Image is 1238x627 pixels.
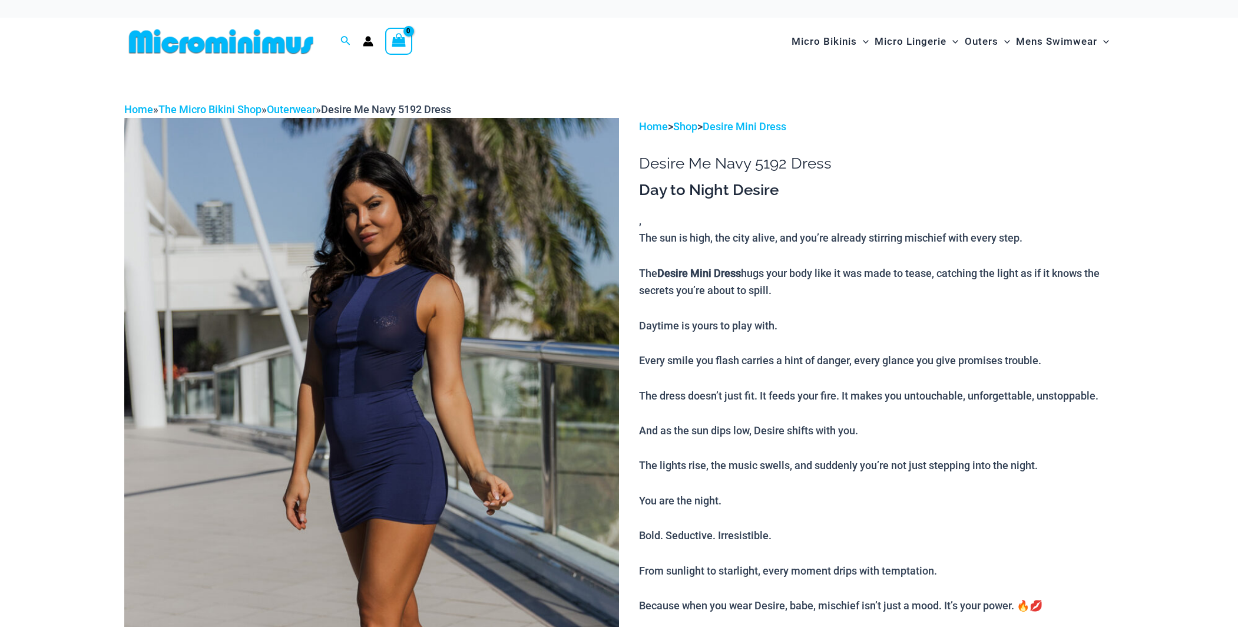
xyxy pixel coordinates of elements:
span: Micro Bikinis [792,27,857,57]
span: Desire Me Navy 5192 Dress [321,103,451,115]
a: Outerwear [267,103,316,115]
span: Micro Lingerie [875,27,946,57]
span: Menu Toggle [857,27,869,57]
span: Outers [965,27,998,57]
a: Micro LingerieMenu ToggleMenu Toggle [872,24,961,60]
p: The sun is high, the city alive, and you’re already stirring mischief with every step. The hugs y... [639,229,1114,614]
img: MM SHOP LOGO FLAT [124,28,318,55]
a: Home [639,120,668,133]
a: Search icon link [340,34,351,49]
span: Mens Swimwear [1016,27,1097,57]
a: Account icon link [363,36,373,47]
span: » » » [124,103,451,115]
div: , [639,180,1114,615]
span: Menu Toggle [998,27,1010,57]
h3: Day to Night Desire [639,180,1114,200]
a: Micro BikinisMenu ToggleMenu Toggle [789,24,872,60]
nav: Site Navigation [787,22,1114,61]
a: Desire Mini Dress [703,120,786,133]
a: The Micro Bikini Shop [158,103,261,115]
a: View Shopping Cart, empty [385,28,412,55]
a: OutersMenu ToggleMenu Toggle [962,24,1013,60]
a: Shop [673,120,697,133]
h1: Desire Me Navy 5192 Dress [639,154,1114,173]
span: Menu Toggle [946,27,958,57]
a: Mens SwimwearMenu ToggleMenu Toggle [1013,24,1112,60]
span: Menu Toggle [1097,27,1109,57]
b: Desire Mini Dress [657,267,741,279]
a: Home [124,103,153,115]
p: > > [639,118,1114,136]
